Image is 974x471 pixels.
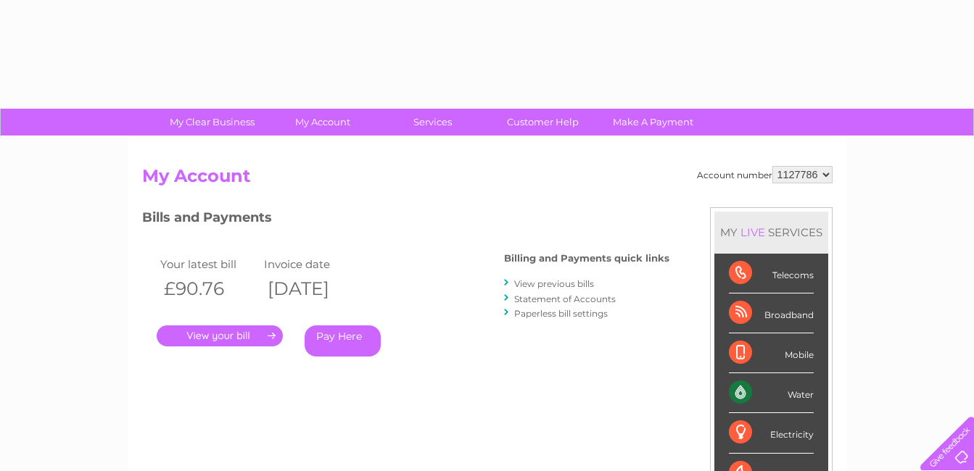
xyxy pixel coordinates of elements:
a: . [157,325,283,346]
td: Invoice date [260,254,365,274]
div: Electricity [729,413,814,453]
div: LIVE [738,225,768,239]
div: Account number [697,166,833,183]
a: Pay Here [305,325,381,357]
a: Make A Payment [593,109,713,136]
td: Your latest bill [157,254,261,274]
a: View previous bills [514,278,594,289]
div: Telecoms [729,254,814,293]
div: Mobile [729,333,814,373]
a: My Account [263,109,382,136]
th: [DATE] [260,274,365,304]
a: Customer Help [483,109,603,136]
h4: Billing and Payments quick links [504,253,669,264]
th: £90.76 [157,274,261,304]
a: Paperless bill settings [514,308,608,319]
h2: My Account [142,166,833,193]
div: Water [729,373,814,413]
div: Broadband [729,293,814,333]
div: MY SERVICES [714,212,828,253]
a: Services [373,109,492,136]
a: Statement of Accounts [514,293,616,304]
h3: Bills and Payments [142,207,669,233]
a: My Clear Business [152,109,272,136]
